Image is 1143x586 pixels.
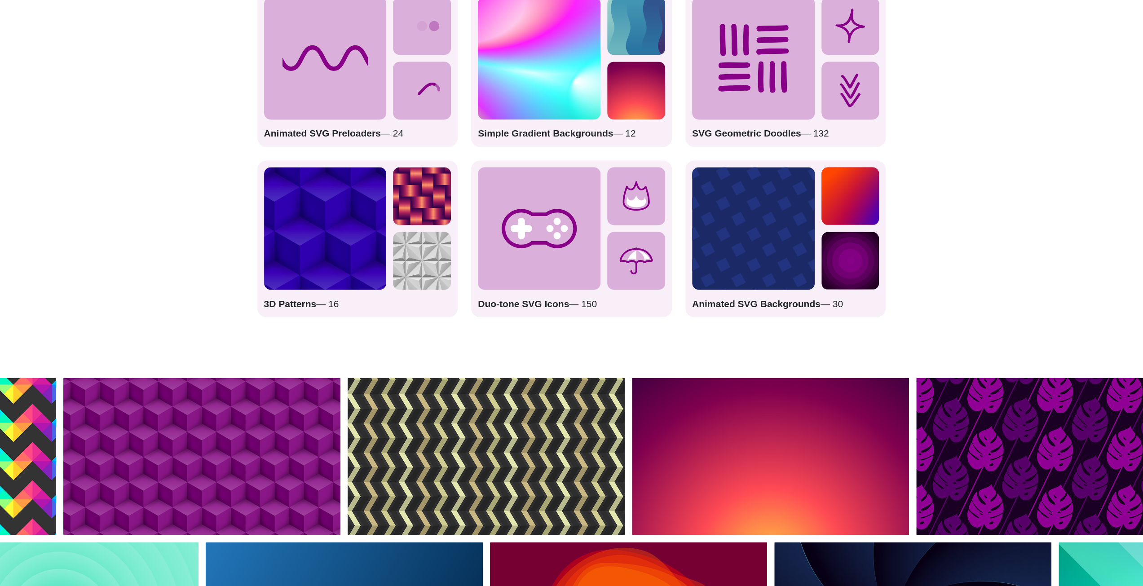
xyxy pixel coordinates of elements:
strong: Duo-tone SVG Icons [478,298,569,308]
p: — 16 [264,296,451,311]
p: — 12 [478,126,665,141]
img: red shiny ribbon woven into a pattern [393,167,451,225]
p: — 24 [264,126,451,141]
img: Complex Repeating Stripe Pattern with Depth [344,374,628,539]
img: Triangular 3d panels in a pattern [393,232,451,290]
strong: Simple Gradient Backgrounds [478,128,613,138]
img: 3D Cube Repeating Pattern [60,374,344,539]
strong: 3D Patterns [264,298,317,308]
img: glowing yellow warming the purple vector sky [607,62,665,119]
strong: Animated SVG Preloaders [264,128,381,138]
img: blue-stacked-cube-pattern [264,167,387,290]
p: — 132 [692,126,879,141]
p: — 30 [692,296,879,311]
p: — 150 [478,296,665,311]
strong: Animated SVG Backgrounds [692,298,821,308]
strong: SVG Geometric Doodles [692,128,801,138]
